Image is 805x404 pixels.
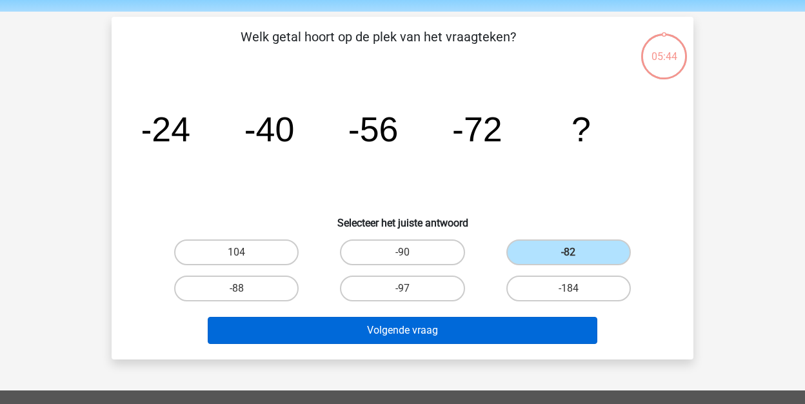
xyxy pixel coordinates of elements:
tspan: -40 [244,110,295,148]
tspan: -56 [348,110,399,148]
tspan: -24 [140,110,190,148]
label: -82 [506,239,631,265]
div: 05:44 [640,32,688,65]
label: 104 [174,239,299,265]
tspan: -72 [452,110,502,148]
label: -90 [340,239,464,265]
p: Welk getal hoort op de plek van het vraagteken? [132,27,624,66]
button: Volgende vraag [208,317,598,344]
tspan: ? [571,110,591,148]
label: -88 [174,276,299,301]
h6: Selecteer het juiste antwoord [132,207,673,229]
label: -184 [506,276,631,301]
label: -97 [340,276,464,301]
